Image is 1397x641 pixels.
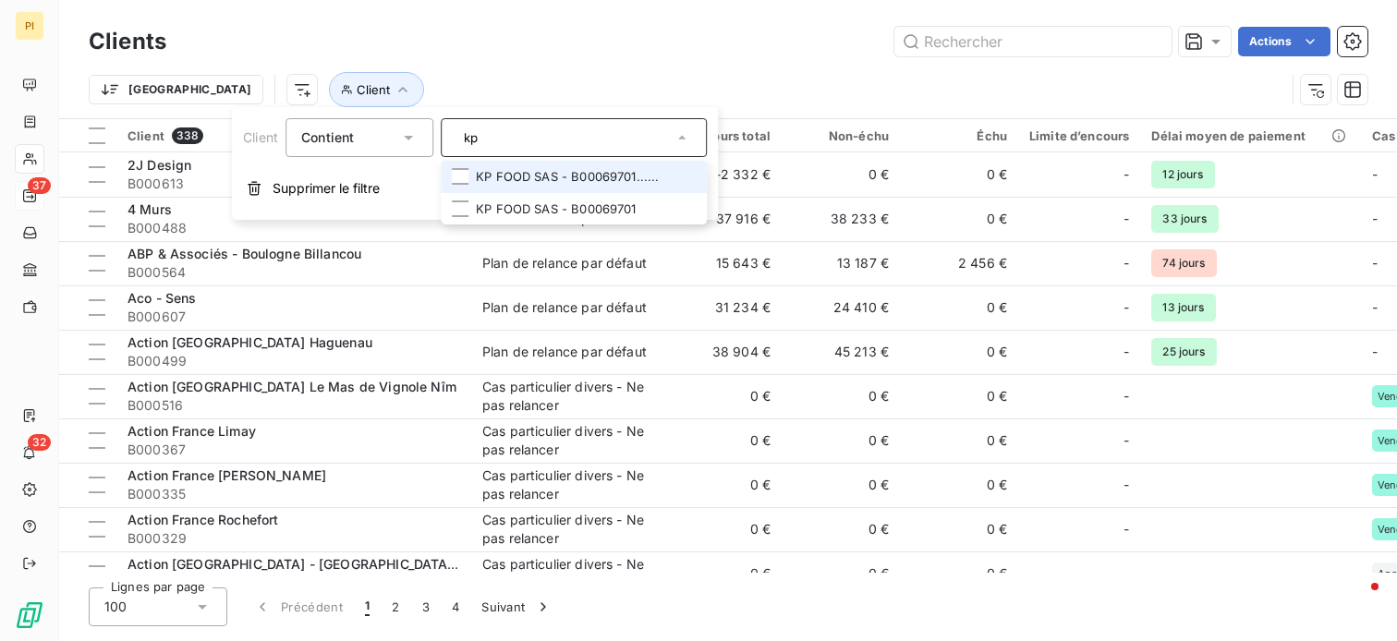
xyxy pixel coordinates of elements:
[128,157,191,173] span: 2J Design
[900,463,1018,507] td: 0 €
[273,179,380,198] span: Supprimer le filtre
[663,374,782,418] td: 0 €
[128,263,460,282] span: B000564
[441,161,707,193] li: KP FOOD SAS - B00069701......
[663,197,782,241] td: 37 916 €
[482,254,647,272] div: Plan de relance par défaut
[1029,128,1129,143] div: Limite d’encours
[900,418,1018,463] td: 0 €
[128,246,361,261] span: ABP & Associés - Boulogne Billancou
[900,197,1018,241] td: 0 €
[894,27,1172,56] input: Rechercher
[128,441,460,459] span: B000367
[1151,338,1216,366] span: 25 jours
[128,485,460,503] span: B000335
[357,82,390,97] span: Client
[1151,161,1214,188] span: 12 jours
[482,378,652,415] div: Cas particulier divers - Ne pas relancer
[782,507,900,551] td: 0 €
[782,463,900,507] td: 0 €
[128,175,460,193] span: B000613
[482,343,647,361] div: Plan de relance par défaut
[1372,211,1378,226] span: -
[911,128,1007,143] div: Échu
[128,334,372,350] span: Action [GEOGRAPHIC_DATA] Haguenau
[1151,249,1216,277] span: 74 jours
[782,152,900,197] td: 0 €
[1151,205,1218,233] span: 33 jours
[470,587,564,626] button: Suivant
[663,463,782,507] td: 0 €
[1124,564,1129,583] span: -
[28,434,51,451] span: 32
[329,72,424,107] button: Client
[232,168,718,209] button: Supprimer le filtre
[128,556,516,572] span: Action [GEOGRAPHIC_DATA] - [GEOGRAPHIC_DATA]-l'Aumone
[900,241,1018,285] td: 2 456 €
[411,587,441,626] button: 3
[482,555,652,592] div: Cas particulier divers - Ne pas relancer
[663,551,782,596] td: 0 €
[1124,165,1129,184] span: -
[663,152,782,197] td: -2 332 €
[663,418,782,463] td: 0 €
[15,600,44,630] img: Logo LeanPay
[663,241,782,285] td: 15 643 €
[900,285,1018,330] td: 0 €
[441,193,707,225] li: KP FOOD SAS - B00069701
[172,127,203,144] span: 338
[793,128,889,143] div: Non-échu
[900,374,1018,418] td: 0 €
[482,466,652,503] div: Cas particulier divers - Ne pas relancer
[482,298,647,317] div: Plan de relance par défaut
[441,587,470,626] button: 4
[242,587,354,626] button: Précédent
[663,330,782,374] td: 38 904 €
[128,529,460,548] span: B000329
[900,551,1018,596] td: 0 €
[1151,294,1215,321] span: 13 jours
[128,467,326,483] span: Action France [PERSON_NAME]
[301,129,354,145] span: Contient
[1124,210,1129,228] span: -
[482,422,652,459] div: Cas particulier divers - Ne pas relancer
[104,598,127,616] span: 100
[1238,27,1330,56] button: Actions
[128,423,256,439] span: Action France Limay
[674,128,771,143] div: Encours total
[1372,299,1378,315] span: -
[1372,344,1378,359] span: -
[1124,387,1129,405] span: -
[1372,166,1378,182] span: -
[354,587,381,626] button: 1
[128,512,278,527] span: Action France Rochefort
[782,374,900,418] td: 0 €
[663,507,782,551] td: 0 €
[782,197,900,241] td: 38 233 €
[381,587,410,626] button: 2
[243,129,278,145] span: Client
[15,11,44,41] div: PI
[1372,255,1378,271] span: -
[1151,128,1349,143] div: Délai moyen de paiement
[1124,431,1129,450] span: -
[782,418,900,463] td: 0 €
[782,551,900,596] td: 0 €
[900,507,1018,551] td: 0 €
[782,241,900,285] td: 13 187 €
[1124,298,1129,317] span: -
[28,177,51,194] span: 37
[128,128,164,143] span: Client
[128,308,460,326] span: B000607
[482,511,652,548] div: Cas particulier divers - Ne pas relancer
[1124,343,1129,361] span: -
[900,330,1018,374] td: 0 €
[128,201,172,217] span: 4 Murs
[128,396,460,415] span: B000516
[782,330,900,374] td: 45 213 €
[128,352,460,370] span: B000499
[900,152,1018,197] td: 0 €
[365,598,370,616] span: 1
[1124,520,1129,538] span: -
[128,290,197,306] span: Aco - Sens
